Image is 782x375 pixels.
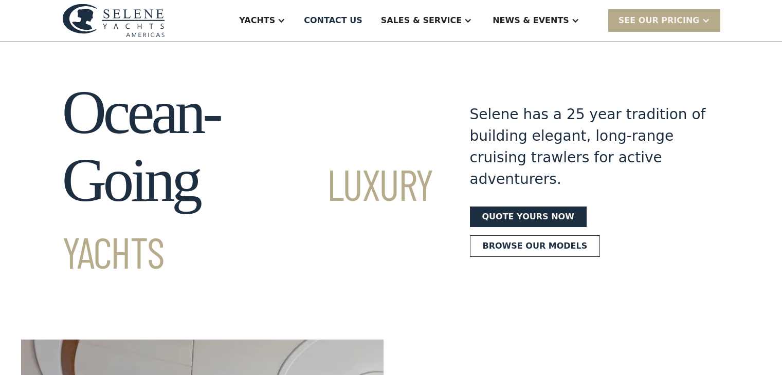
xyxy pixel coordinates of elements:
div: Selene has a 25 year tradition of building elegant, long-range cruising trawlers for active adven... [470,104,706,190]
div: Sales & Service [381,14,462,27]
h1: Ocean-Going [62,79,433,282]
span: Luxury Yachts [62,158,433,277]
div: SEE Our Pricing [619,14,700,27]
a: Quote yours now [470,207,587,227]
div: Yachts [239,14,275,27]
div: Contact US [304,14,362,27]
a: Browse our models [470,235,601,257]
img: logo [62,4,165,37]
div: SEE Our Pricing [608,9,720,31]
div: News & EVENTS [493,14,569,27]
